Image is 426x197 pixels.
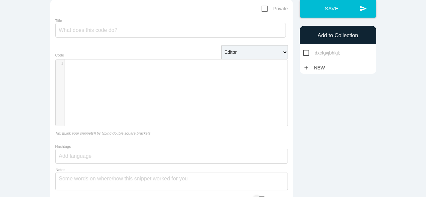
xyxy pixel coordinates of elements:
[55,131,151,135] i: Tip: [[Link your snippets]] by typing double square brackets
[55,53,64,57] label: Code
[56,168,65,172] label: Notes
[55,145,71,148] label: Hashtags
[55,19,62,23] label: Title
[303,62,309,74] i: add
[303,62,328,74] a: addNew
[262,5,288,13] span: Private
[55,23,286,38] input: What does this code do?
[59,149,99,163] input: Add language
[303,33,373,39] h6: Add to Collection
[56,61,65,66] div: 1
[303,49,340,57] span: dxcfgvjbhkjl;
